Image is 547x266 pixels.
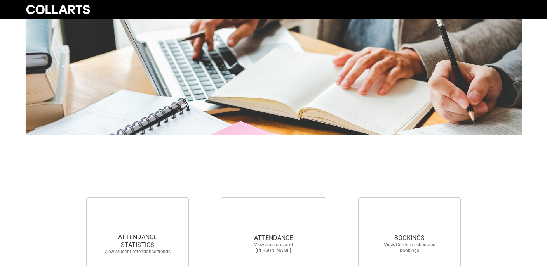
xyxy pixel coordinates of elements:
[103,233,172,249] span: ATTENDANCE STATISTICS
[239,242,308,254] span: View sessions and [PERSON_NAME]
[518,8,522,9] button: User Profile
[375,242,444,254] span: View/Confirm scheduled bookings
[239,234,308,242] span: ATTENDANCE
[375,234,444,242] span: BOOKINGS
[103,249,172,255] span: View student attendance trends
